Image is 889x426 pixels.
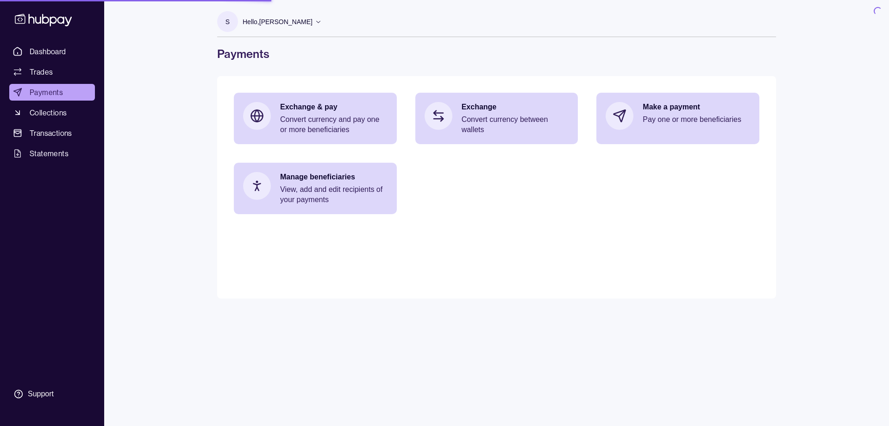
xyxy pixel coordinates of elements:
[643,114,750,125] p: Pay one or more beneficiaries
[30,87,63,98] span: Payments
[280,102,388,112] p: Exchange & pay
[217,46,776,61] h1: Payments
[9,145,95,162] a: Statements
[643,102,750,112] p: Make a payment
[234,163,397,214] a: Manage beneficiariesView, add and edit recipients of your payments
[234,93,397,144] a: Exchange & payConvert currency and pay one or more beneficiaries
[280,114,388,135] p: Convert currency and pay one or more beneficiaries
[30,46,66,57] span: Dashboard
[462,114,569,135] p: Convert currency between wallets
[28,389,54,399] div: Support
[462,102,569,112] p: Exchange
[9,384,95,404] a: Support
[30,148,69,159] span: Statements
[243,17,313,27] p: Hello, [PERSON_NAME]
[9,104,95,121] a: Collections
[596,93,759,139] a: Make a paymentPay one or more beneficiaries
[30,107,67,118] span: Collections
[30,66,53,77] span: Trades
[9,43,95,60] a: Dashboard
[280,184,388,205] p: View, add and edit recipients of your payments
[9,84,95,101] a: Payments
[30,127,72,139] span: Transactions
[9,64,95,80] a: Trades
[280,172,388,182] p: Manage beneficiaries
[225,17,230,27] p: S
[415,93,578,144] a: ExchangeConvert currency between wallets
[9,125,95,141] a: Transactions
